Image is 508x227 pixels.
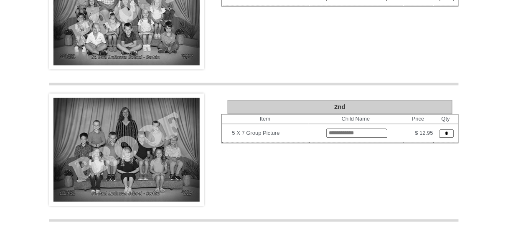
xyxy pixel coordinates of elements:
[222,115,309,124] th: Item
[309,115,403,124] th: Child Name
[232,127,309,140] td: 5 X 7 Group Picture
[403,124,433,143] td: $ 12.95
[49,94,204,207] img: 2nd
[228,100,452,114] div: 2nd
[433,115,458,124] th: Qty
[403,115,433,124] th: Price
